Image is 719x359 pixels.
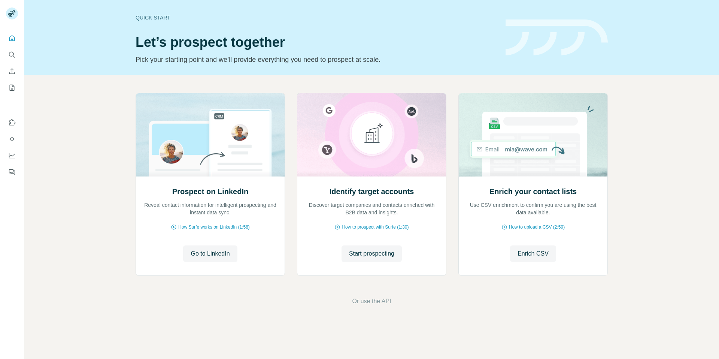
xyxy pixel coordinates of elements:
button: Use Surfe API [6,132,18,146]
button: Start prospecting [342,245,402,262]
span: How Surfe works on LinkedIn (1:58) [178,224,250,230]
img: Identify target accounts [297,93,446,177]
h2: Enrich your contact lists [489,186,577,197]
h2: Identify target accounts [330,186,414,197]
button: My lists [6,81,18,94]
p: Reveal contact information for intelligent prospecting and instant data sync. [143,201,277,216]
img: banner [506,19,608,56]
button: Enrich CSV [6,64,18,78]
button: Enrich CSV [510,245,556,262]
span: Start prospecting [349,249,394,258]
p: Discover target companies and contacts enriched with B2B data and insights. [305,201,439,216]
span: Enrich CSV [518,249,549,258]
button: Or use the API [352,297,391,306]
span: How to prospect with Surfe (1:30) [342,224,409,230]
button: Search [6,48,18,61]
div: Quick start [136,14,497,21]
button: Go to LinkedIn [183,245,237,262]
button: Quick start [6,31,18,45]
img: Enrich your contact lists [458,93,608,177]
span: How to upload a CSV (2:59) [509,224,565,230]
p: Pick your starting point and we’ll provide everything you need to prospect at scale. [136,54,497,65]
span: Go to LinkedIn [191,249,230,258]
button: Use Surfe on LinkedIn [6,116,18,129]
p: Use CSV enrichment to confirm you are using the best data available. [466,201,600,216]
h1: Let’s prospect together [136,35,497,50]
h2: Prospect on LinkedIn [172,186,248,197]
img: Prospect on LinkedIn [136,93,285,177]
button: Dashboard [6,149,18,162]
button: Feedback [6,165,18,179]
